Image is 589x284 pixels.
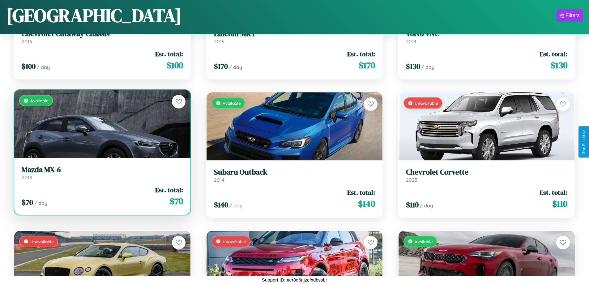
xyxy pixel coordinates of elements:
span: / day [420,202,433,209]
span: Available [415,239,433,244]
a: Subaru Outback2014 [214,168,375,183]
span: $ 110 [552,197,567,210]
a: Mazda MX-62018 [22,165,183,180]
h1: [GEOGRAPHIC_DATA] [6,3,182,28]
h3: Mazda MX-6 [22,165,183,174]
span: 2018 [22,174,32,180]
span: Est. total: [155,49,183,58]
span: / day [37,64,50,70]
span: / day [421,64,434,70]
div: Filters [566,12,580,19]
span: Est. total: [540,49,567,58]
h3: Chevrolet Cutaway Chassis [22,29,183,38]
span: $ 140 [358,197,375,210]
span: $ 100 [167,59,183,71]
span: / day [229,64,242,70]
span: $ 70 [170,195,183,207]
span: $ 130 [406,61,420,71]
a: Chevrolet Cutaway Chassis2016 [22,29,183,45]
span: $ 170 [214,61,228,71]
span: 2014 [406,38,416,45]
span: $ 170 [359,59,375,71]
span: $ 130 [551,59,567,71]
span: 2023 [406,177,417,183]
span: Est. total: [347,49,375,58]
span: Available [223,100,241,106]
div: Give Feedback [582,129,586,155]
h3: Chevrolet Corvette [406,168,567,177]
span: 2016 [214,38,224,45]
h3: Subaru Outback [214,168,375,177]
span: $ 100 [22,61,36,71]
a: Volvo VNC2014 [406,29,567,45]
span: 2016 [22,38,32,45]
span: Est. total: [155,185,183,194]
span: Est. total: [347,188,375,197]
span: / day [229,202,242,209]
span: $ 110 [406,200,419,210]
span: Unavailable [415,100,438,106]
span: Est. total: [540,188,567,197]
span: $ 70 [22,197,33,207]
span: Unavailable [223,239,246,244]
span: 2014 [214,177,224,183]
span: Unavailable [30,239,54,244]
a: Chevrolet Corvette2023 [406,168,567,183]
span: $ 140 [214,200,228,210]
span: / day [34,200,47,206]
span: Available [30,98,49,103]
p: Support ID: mer8d6njzefxdbssbr [262,276,327,284]
button: Filters [557,9,583,22]
a: Lincoln MKT2016 [214,29,375,45]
